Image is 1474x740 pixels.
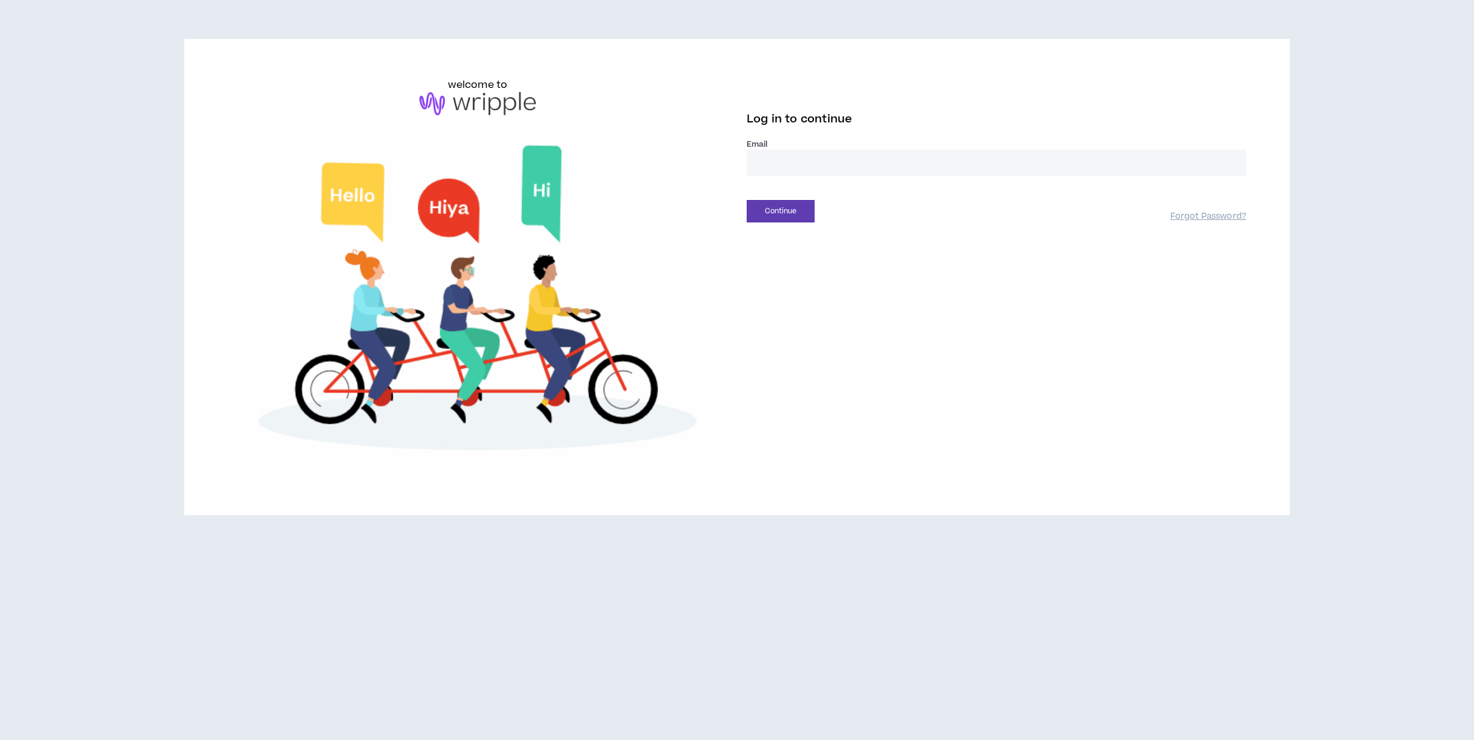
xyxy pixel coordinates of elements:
[419,92,536,115] img: logo-brand.png
[747,139,1246,150] label: Email
[1170,211,1246,222] a: Forgot Password?
[228,127,727,476] img: Welcome to Wripple
[747,112,852,127] span: Log in to continue
[448,78,508,92] h6: welcome to
[747,200,815,222] button: Continue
